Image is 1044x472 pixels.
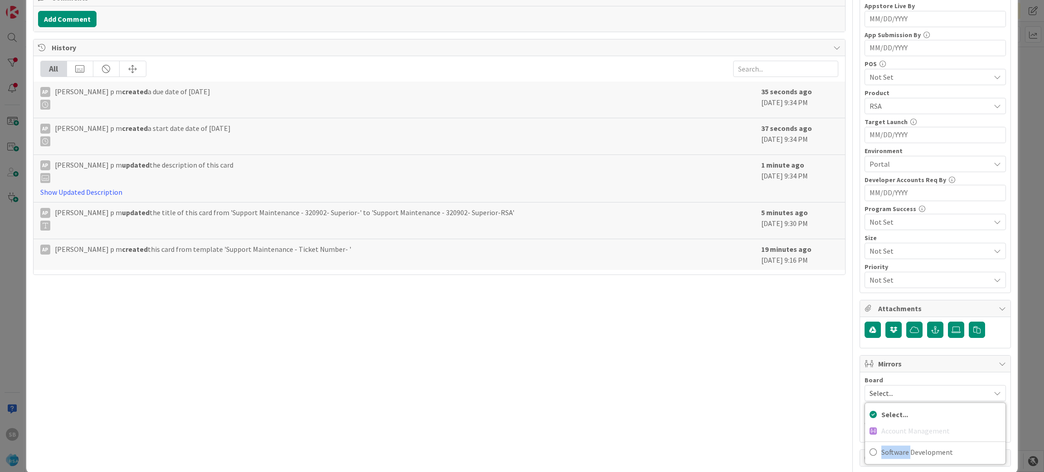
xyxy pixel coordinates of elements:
[40,160,50,170] div: Ap
[55,86,210,110] span: [PERSON_NAME] p m a due date of [DATE]
[761,87,812,96] b: 35 seconds ago
[865,119,1006,125] div: Target Launch
[870,185,1001,201] input: MM/DD/YYYY
[865,406,1005,423] a: Select...
[55,244,351,255] span: [PERSON_NAME] p m this card from template 'Support Maintenance - Ticket Number- '
[870,101,990,111] span: RSA
[40,188,122,197] a: Show Updated Description
[865,32,1006,38] div: App Submission By
[878,358,994,369] span: Mirrors
[870,387,986,400] span: Select...
[870,127,1001,143] input: MM/DD/YYYY
[761,245,812,254] b: 19 minutes ago
[40,87,50,97] div: Ap
[865,61,1006,67] div: POS
[761,208,808,217] b: 5 minutes ago
[761,207,838,234] div: [DATE] 9:30 PM
[122,245,148,254] b: created
[865,206,1006,212] div: Program Success
[870,11,1001,27] input: MM/DD/YYYY
[865,235,1006,241] div: Size
[761,159,838,197] div: [DATE] 9:34 PM
[38,11,97,27] button: Add Comment
[865,264,1006,270] div: Priority
[52,42,829,53] span: History
[733,61,838,77] input: Search...
[865,177,1006,183] div: Developer Accounts Req By
[41,61,67,77] div: All
[870,72,990,82] span: Not Set
[55,159,233,183] span: [PERSON_NAME] p m the description of this card
[761,160,804,169] b: 1 minute ago
[761,244,838,265] div: [DATE] 9:16 PM
[865,90,1006,96] div: Product
[870,274,986,286] span: Not Set
[761,86,838,113] div: [DATE] 9:34 PM
[55,123,231,146] span: [PERSON_NAME] p m a start date date of [DATE]
[865,3,1006,9] div: Appstore Live By
[878,303,994,314] span: Attachments
[122,160,150,169] b: updated
[761,123,838,150] div: [DATE] 9:34 PM
[870,245,986,257] span: Not Set
[865,444,1005,460] a: Software Development
[865,148,1006,154] div: Environment
[40,208,50,218] div: Ap
[870,40,1001,56] input: MM/DD/YYYY
[122,87,148,96] b: created
[881,445,1001,459] span: Software Development
[881,408,1001,421] span: Select...
[870,159,990,169] span: Portal
[40,245,50,255] div: Ap
[55,207,514,231] span: [PERSON_NAME] p m the title of this card from 'Support Maintenance - 320902- Superior-' to 'Suppo...
[870,217,990,227] span: Not Set
[122,124,148,133] b: created
[865,377,883,383] span: Board
[40,124,50,134] div: Ap
[122,208,150,217] b: updated
[761,124,812,133] b: 37 seconds ago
